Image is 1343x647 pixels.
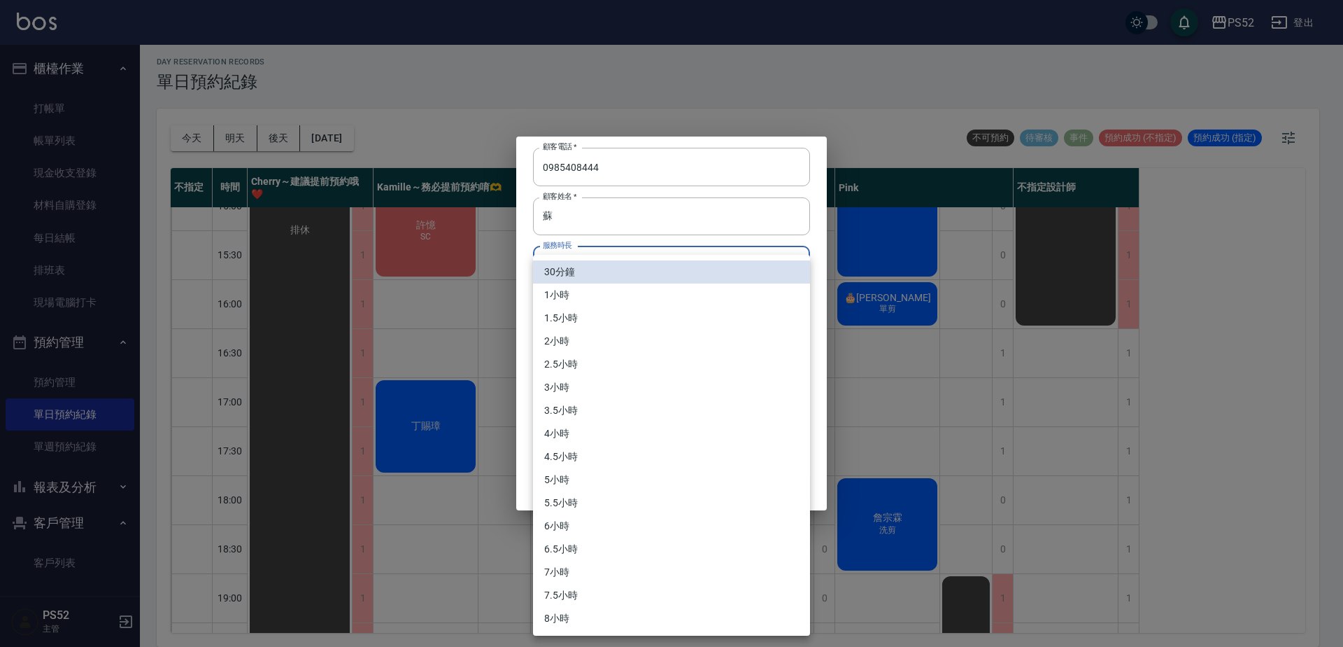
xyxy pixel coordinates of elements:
li: 3.5小時 [533,399,810,422]
li: 3小時 [533,376,810,399]
li: 30分鐘 [533,260,810,284]
li: 1小時 [533,284,810,307]
li: 4.5小時 [533,445,810,468]
li: 7.5小時 [533,584,810,607]
li: 5小時 [533,468,810,492]
li: 8小時 [533,607,810,630]
li: 6.5小時 [533,538,810,561]
li: 5.5小時 [533,492,810,515]
li: 2.5小時 [533,353,810,376]
li: 2小時 [533,330,810,353]
li: 6小時 [533,515,810,538]
li: 1.5小時 [533,307,810,330]
li: 7小時 [533,561,810,584]
li: 4小時 [533,422,810,445]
